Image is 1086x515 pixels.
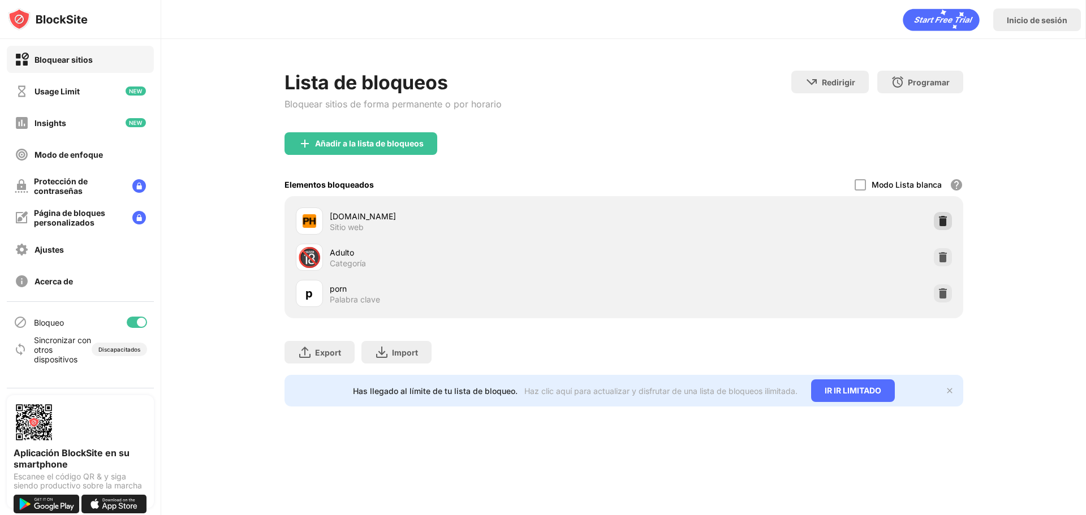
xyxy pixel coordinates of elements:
div: Haz clic aquí para actualizar y disfrutar de una lista de bloqueos ilimitada. [524,386,798,396]
div: porn [330,283,624,295]
div: Lista de bloqueos [285,71,502,94]
div: Import [392,348,418,357]
img: get-it-on-google-play.svg [14,495,79,513]
div: Añadir a la lista de bloqueos [315,139,424,148]
div: Acerca de [35,276,73,286]
img: new-icon.svg [126,118,146,127]
img: lock-menu.svg [132,211,146,224]
img: lock-menu.svg [132,179,146,193]
div: Bloquear sitios de forma permanente o por horario [285,98,502,110]
div: Export [315,348,341,357]
img: x-button.svg [945,386,954,395]
div: [DOMAIN_NAME] [330,210,624,222]
img: new-icon.svg [126,86,146,96]
div: Discapacitados [98,346,140,353]
img: password-protection-off.svg [15,179,28,193]
div: Protección de contraseñas [34,176,123,196]
img: favicons [303,214,316,228]
div: Elementos bloqueados [285,180,374,189]
div: Has llegado al límite de tu lista de bloqueo. [353,386,518,396]
img: download-on-the-app-store.svg [81,495,147,513]
div: Modo Lista blanca [872,180,942,189]
img: options-page-qr-code.png [14,402,54,443]
img: block-on.svg [15,53,29,67]
img: sync-icon.svg [14,343,27,356]
div: Adulto [330,246,624,258]
img: customize-block-page-off.svg [15,211,28,224]
div: Sitio web [330,222,364,232]
div: Usage Limit [35,86,80,96]
div: Bloquear sitios [35,55,93,64]
div: Inicio de sesión [1007,15,1067,25]
img: about-off.svg [15,274,29,288]
div: Ajustes [35,245,64,254]
img: insights-off.svg [15,116,29,130]
div: Programar [908,77,950,87]
div: Escanee el código QR & y siga siendo productivo sobre la marcha [14,472,147,490]
img: logo-blocksite.svg [8,8,88,31]
img: time-usage-off.svg [15,84,29,98]
div: Palabra clave [330,295,380,305]
img: blocking-icon.svg [14,315,27,329]
div: 🔞 [298,246,321,269]
div: Sincronizar con otros dispositivos [34,335,92,364]
div: Insights [35,118,66,128]
img: settings-off.svg [15,243,29,257]
div: p [305,285,313,302]
div: Modo de enfoque [35,150,103,159]
div: Aplicación BlockSite en su smartphone [14,447,147,470]
div: IR IR LIMITADO [811,379,895,402]
div: Página de bloques personalizados [34,208,123,227]
div: Categoría [330,258,366,269]
div: animation [903,8,980,31]
div: Bloqueo [34,318,64,327]
img: focus-off.svg [15,148,29,162]
div: Redirigir [822,77,855,87]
